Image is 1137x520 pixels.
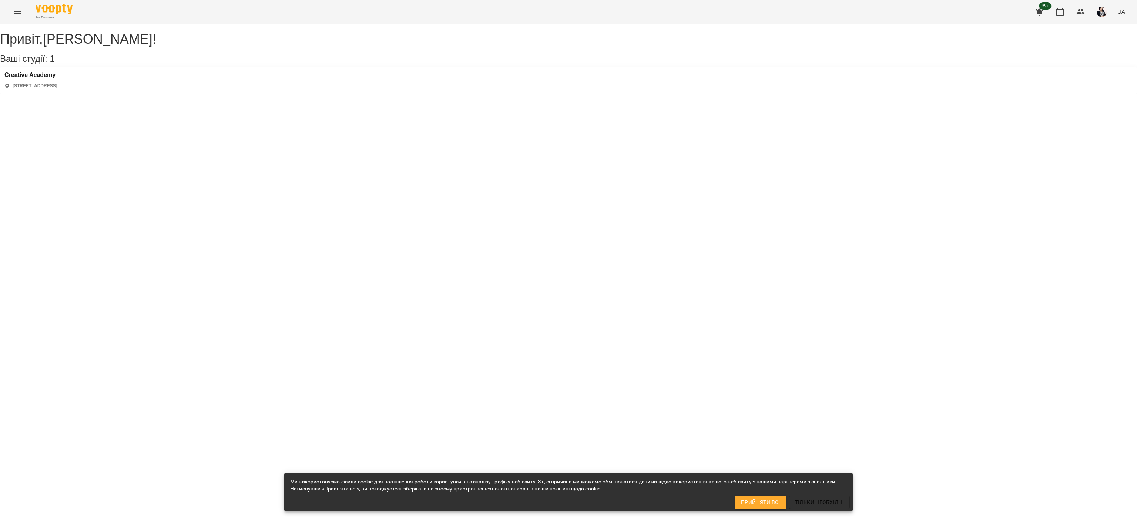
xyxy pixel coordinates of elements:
span: 99+ [1039,2,1052,10]
span: 1 [50,54,54,64]
img: c8bf1b7ea891a2671d46e73f1d62b853.jpg [1097,7,1107,17]
button: UA [1114,5,1128,18]
p: [STREET_ADDRESS] [13,83,57,89]
a: Creative Academy [4,72,57,78]
span: UA [1117,8,1125,16]
img: Voopty Logo [36,4,73,14]
span: For Business [36,15,73,20]
button: Menu [9,3,27,21]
